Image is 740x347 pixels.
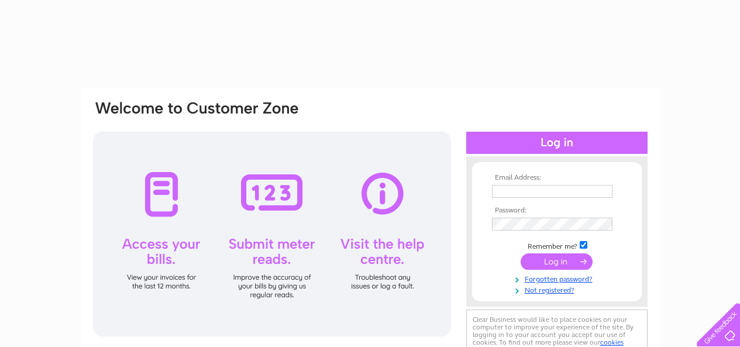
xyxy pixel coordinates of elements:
[489,174,625,182] th: Email Address:
[492,284,625,295] a: Not registered?
[489,207,625,215] th: Password:
[492,273,625,284] a: Forgotten password?
[489,239,625,251] td: Remember me?
[521,253,593,270] input: Submit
